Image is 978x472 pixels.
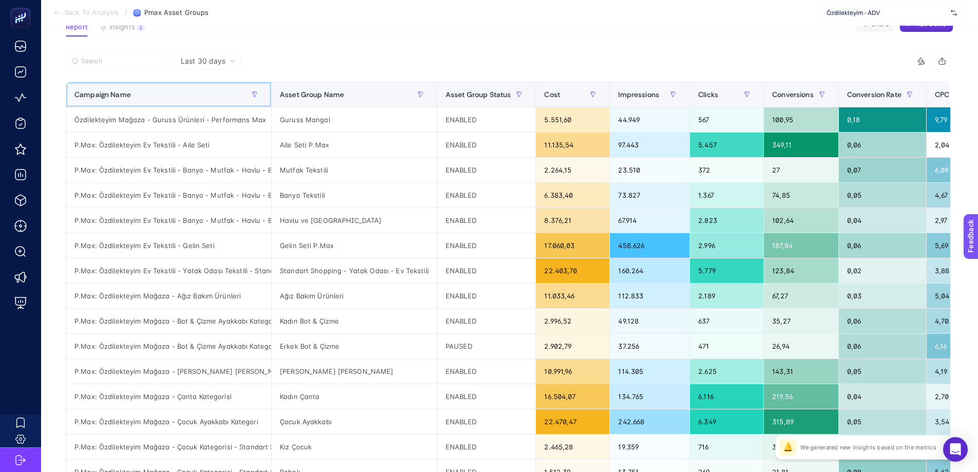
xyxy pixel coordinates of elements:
[536,384,609,409] div: 16.504,07
[839,133,926,157] div: 0,06
[927,183,974,207] div: 4,67
[780,439,796,456] div: 🔔
[764,258,838,283] div: 123,84
[536,107,609,132] div: 5.551,60
[437,208,536,233] div: ENABLED
[74,90,131,99] span: Campaign Name
[764,435,838,459] div: 37,17
[839,183,926,207] div: 0,05
[764,208,838,233] div: 102,64
[437,183,536,207] div: ENABLED
[772,90,814,99] span: Conversions
[764,309,838,333] div: 35,27
[137,23,145,31] div: 2
[690,309,763,333] div: 637
[437,284,536,308] div: ENABLED
[764,334,838,358] div: 26,94
[610,284,689,308] div: 112.833
[66,133,271,157] div: P.Max: Özdilekteyim Ev Tekstili - Aile Seti
[66,233,271,258] div: P.Max: Özdilekteyim Ev Tekstili - Gelin Seti
[536,284,609,308] div: 11.033,46
[690,183,763,207] div: 1.367
[272,284,437,308] div: Ağız Bakım Ürünleri
[66,334,271,358] div: P.Max: Özdilekteyim Mağaza - Bot & Çizme Ayakkabı Kategori
[437,334,536,358] div: PAUSED
[839,409,926,434] div: 0,05
[839,334,926,358] div: 0,06
[698,90,718,99] span: Clicks
[951,8,957,18] img: svg%3e
[272,435,437,459] div: Kız Çocuk
[437,133,536,157] div: ENABLED
[943,437,968,462] div: Open Intercom Messenger
[690,409,763,434] div: 6.349
[437,384,536,409] div: ENABLED
[181,56,225,66] span: Last 30 days
[690,284,763,308] div: 2.189
[66,258,271,283] div: P.Max: Özdilekteyim Ev Tekstili - Yatak Odası Tekstili - Standart Shopping
[109,23,135,31] span: Insights
[927,258,974,283] div: 3,88
[764,284,838,308] div: 67,27
[690,107,763,132] div: 567
[66,208,271,233] div: P.Max: Özdilekteyim Ev Tekstili - Banyo - Mutfak - Havlu - Bornoz - Standart Shopping
[610,158,689,182] div: 23.510
[764,158,838,182] div: 27
[66,284,271,308] div: P.Max: Özdilekteyim Mağaza - Ağız Bakım Ürünleri
[690,384,763,409] div: 6.116
[272,359,437,384] div: [PERSON_NAME] [PERSON_NAME]
[610,258,689,283] div: 160.264
[536,309,609,333] div: 2.996,52
[272,309,437,333] div: Kadın Bot & Çizme
[66,158,271,182] div: P.Max: Özdilekteyim Ev Tekstili - Banyo - Mutfak - Havlu - Bornoz - Standart Shopping
[610,133,689,157] div: 97.443
[764,183,838,207] div: 74,85
[66,107,271,132] div: Özdilekteyim Mağaza - Guruss Ürünleri - Performans Max
[272,258,437,283] div: Standart Shopping - Yatak Odası - Ev Tekstili
[280,90,344,99] span: Asset Group Name
[764,107,838,132] div: 100,95
[437,409,536,434] div: ENABLED
[610,183,689,207] div: 73.827
[927,384,974,409] div: 2,70
[437,233,536,258] div: ENABLED
[536,334,609,358] div: 2.902,79
[690,435,763,459] div: 716
[6,3,39,11] span: Feedback
[827,9,947,17] span: Özdilekteyim - ADV
[272,334,437,358] div: Erkek Bot & Çizme
[764,409,838,434] div: 315,89
[272,384,437,409] div: Kadın Çanta
[610,359,689,384] div: 114.305
[544,90,560,99] span: Cost
[618,90,659,99] span: Impressions
[610,435,689,459] div: 19.359
[536,133,609,157] div: 11.135,54
[536,158,609,182] div: 2.264,15
[839,384,926,409] div: 0,04
[690,233,763,258] div: 2.996
[536,183,609,207] div: 6.383,40
[839,158,926,182] div: 0,07
[272,409,437,434] div: Çocuk Ayakkabı
[927,334,974,358] div: 6,16
[764,133,838,157] div: 349,11
[839,107,926,132] div: 0,18
[800,443,936,451] p: We generated new insights based on the metrics
[690,334,763,358] div: 471
[536,208,609,233] div: 8.376,21
[839,258,926,283] div: 0,02
[536,435,609,459] div: 2.465,28
[437,309,536,333] div: ENABLED
[610,107,689,132] div: 44.949
[536,258,609,283] div: 22.403,70
[66,359,271,384] div: P.Max: Özdilekteyim Mağaza - [PERSON_NAME] [PERSON_NAME]
[610,409,689,434] div: 242.668
[272,233,437,258] div: Gelin Seti P.Max
[935,90,949,99] span: CPC
[610,334,689,358] div: 37.256
[125,8,127,16] span: /
[927,359,974,384] div: 4,19
[144,9,208,17] span: Pmax Asset Groups
[272,208,437,233] div: Havlu ve [GEOGRAPHIC_DATA]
